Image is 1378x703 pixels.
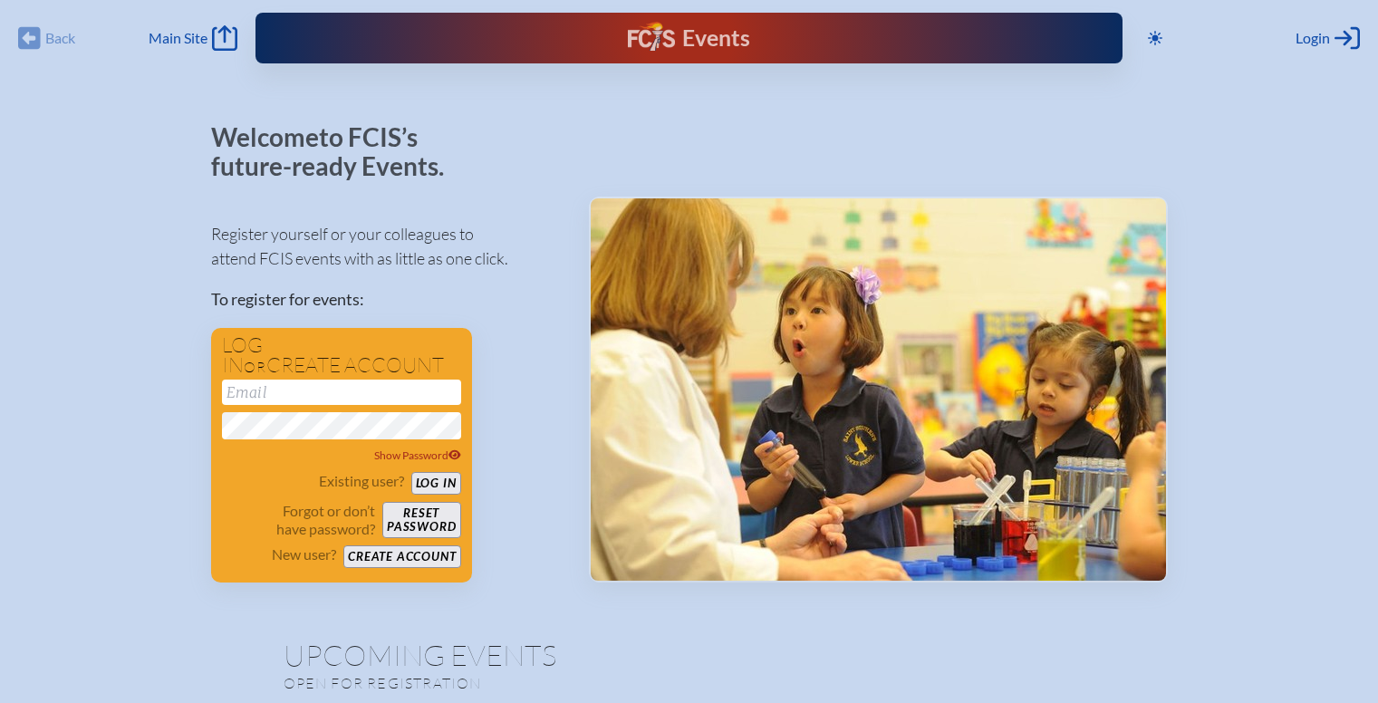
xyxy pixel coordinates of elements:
p: Welcome to FCIS’s future-ready Events. [211,123,465,180]
p: To register for events: [211,287,560,312]
input: Email [222,380,461,405]
a: Main Site [149,25,237,51]
button: Create account [343,545,460,568]
p: Existing user? [319,472,404,490]
p: Open for registration [284,674,762,692]
h1: Log in create account [222,335,461,376]
p: New user? [272,545,336,563]
h1: Upcoming Events [284,640,1095,669]
button: Log in [411,472,461,495]
button: Resetpassword [382,502,460,538]
p: Forgot or don’t have password? [222,502,376,538]
span: Login [1296,29,1330,47]
span: Show Password [374,448,461,462]
span: Main Site [149,29,207,47]
img: Events [591,198,1166,581]
p: Register yourself or your colleagues to attend FCIS events with as little as one click. [211,222,560,271]
div: FCIS Events — Future ready [501,22,876,54]
span: or [244,358,266,376]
